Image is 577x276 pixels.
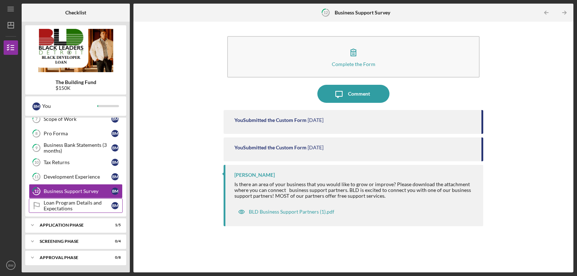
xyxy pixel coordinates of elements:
[29,170,123,184] a: 11Development ExperienceBM
[108,255,121,260] div: 0 / 8
[249,209,334,215] div: BLD Business Support Partners (1).pdf
[323,10,328,15] tspan: 12
[108,223,121,227] div: 1 / 5
[227,36,480,78] button: Complete the Form
[42,100,97,112] div: You
[40,255,103,260] div: Approval Phase
[111,159,119,166] div: B M
[111,202,119,209] div: B M
[111,188,119,195] div: B M
[44,159,111,165] div: Tax Returns
[29,112,123,126] a: 7Scope of WorkBM
[234,205,338,219] button: BLD Business Support Partners (1).pdf
[34,160,39,165] tspan: 10
[25,29,126,72] img: Product logo
[234,172,275,178] div: [PERSON_NAME]
[348,85,370,103] div: Comment
[44,174,111,180] div: Development Experience
[111,144,119,152] div: B M
[65,10,86,16] b: Checklist
[317,85,389,103] button: Comment
[111,173,119,180] div: B M
[44,116,111,122] div: Scope of Work
[44,200,111,211] div: Loan Program Details and Expectations
[332,61,375,67] div: Complete the Form
[29,126,123,141] a: 8Pro FormaBM
[40,223,103,227] div: Application Phase
[111,115,119,123] div: B M
[44,142,111,154] div: Business Bank Statements (3 months)
[111,130,119,137] div: B M
[29,155,123,170] a: 10Tax ReturnsBM
[234,181,476,199] div: Is there an area of your business that you would like to grow or improve? Please download the att...
[35,117,38,122] tspan: 7
[44,188,111,194] div: Business Support Survey
[8,263,13,267] text: BM
[35,146,38,150] tspan: 9
[308,145,323,150] time: 2025-07-25 02:21
[40,239,103,244] div: Screening Phase
[234,145,307,150] div: You Submitted the Custom Form
[29,198,123,213] a: Loan Program Details and ExpectationsBM
[44,131,111,136] div: Pro Forma
[34,175,39,179] tspan: 11
[35,131,38,136] tspan: 8
[29,141,123,155] a: 9Business Bank Statements (3 months)BM
[335,10,390,16] b: Business Support Survey
[4,258,18,272] button: BM
[29,184,123,198] a: 12Business Support SurveyBM
[34,189,39,194] tspan: 12
[56,85,96,91] div: $150K
[108,239,121,244] div: 0 / 4
[308,117,323,123] time: 2025-07-25 02:23
[56,79,96,85] b: The Building Fund
[234,117,307,123] div: You Submitted the Custom Form
[32,102,40,110] div: B M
